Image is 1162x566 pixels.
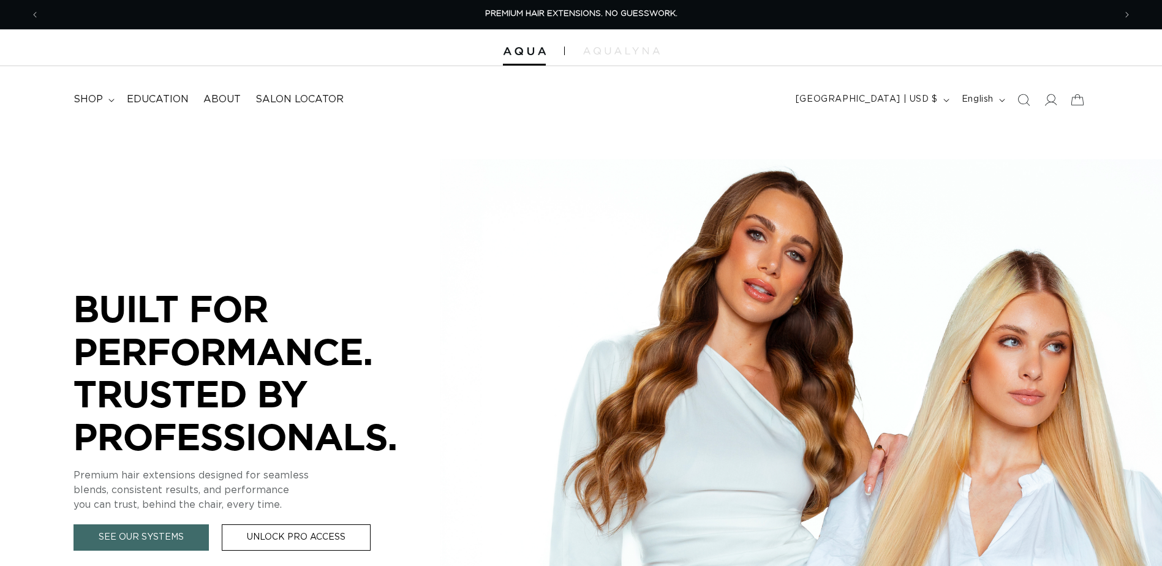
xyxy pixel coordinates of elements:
span: Salon Locator [255,93,344,106]
img: Aqua Hair Extensions [503,47,546,56]
p: BUILT FOR PERFORMANCE. TRUSTED BY PROFESSIONALS. [74,287,441,458]
span: [GEOGRAPHIC_DATA] | USD $ [796,93,938,106]
button: Previous announcement [21,3,48,26]
span: Education [127,93,189,106]
span: shop [74,93,103,106]
button: [GEOGRAPHIC_DATA] | USD $ [788,88,954,111]
a: See Our Systems [74,524,209,551]
a: Education [119,86,196,113]
a: About [196,86,248,113]
summary: shop [66,86,119,113]
a: Salon Locator [248,86,351,113]
span: English [962,93,994,106]
span: About [203,93,241,106]
img: aqualyna.com [583,47,660,55]
p: Premium hair extensions designed for seamless blends, consistent results, and performance you can... [74,468,441,512]
button: English [954,88,1010,111]
summary: Search [1010,86,1037,113]
a: Unlock Pro Access [222,524,371,551]
span: PREMIUM HAIR EXTENSIONS. NO GUESSWORK. [485,10,677,18]
button: Next announcement [1114,3,1141,26]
